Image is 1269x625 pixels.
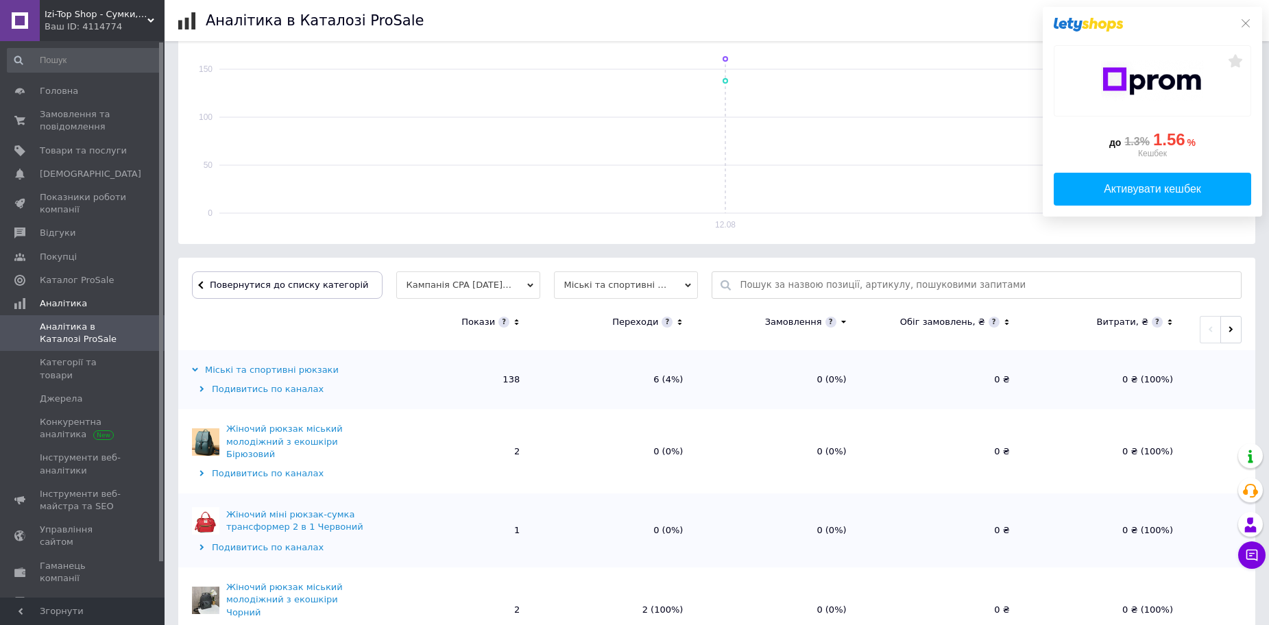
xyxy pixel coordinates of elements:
div: Ваш ID: 4114774 [45,21,165,33]
td: 0 (0%) [533,409,697,493]
text: 12.08 [715,220,736,230]
div: Подивитись по каналах [192,467,367,480]
img: Жіночий міні рюкзак-сумка трансформер 2 в 1 Червоний [192,507,219,535]
div: Витрати, ₴ [1096,316,1148,328]
span: Аналітика [40,297,87,310]
span: Кампанія CPA [DATE] 5 - Жіночі рюкзаки [396,271,540,299]
span: Інструменти веб-майстра та SEO [40,488,127,513]
span: Аналітика в Каталозі ProSale [40,321,127,345]
input: Пошук за назвою позиції, артикулу, пошуковими запитами [740,272,1234,298]
span: Головна [40,85,78,97]
td: 138 [370,350,533,409]
span: Конкурентна аналітика [40,416,127,441]
text: 50 [204,160,213,170]
span: Показники роботи компанії [40,191,127,216]
span: Каталог ProSale [40,274,114,286]
div: Замовлення [765,316,822,328]
td: 0 (0%) [697,409,860,493]
button: Повернутися до списку категорій [192,271,383,299]
div: Жіночий міні рюкзак-сумка трансформер 2 в 1 Червоний [226,508,367,533]
button: Чат з покупцем [1238,541,1266,569]
text: 150 [199,64,213,74]
td: 0 ₴ (100%) [1024,409,1187,493]
div: Жіночий рюкзак міський молодіжний з екошкіри Чорний [226,581,367,619]
span: Izi-Top Shop - Сумки, рюкзаки, бананки, клатчі, портфелі, слінги, гаманці [45,8,147,21]
td: 0 (0%) [697,493,860,567]
span: [DEMOGRAPHIC_DATA] [40,168,141,180]
span: Управління сайтом [40,524,127,548]
td: 6 (4%) [533,350,697,409]
h1: Аналітика в Каталозі ProSale [206,12,424,29]
text: 100 [199,112,213,122]
div: Обіг замовлень, ₴ [900,316,985,328]
div: Жіночий рюкзак міський молодіжний з екошкіри Бірюзовий [226,423,367,461]
span: Міські та спортивні рюкзаки [554,271,698,299]
img: Жіночий рюкзак міський молодіжний з екошкіри Бірюзовий [192,428,219,456]
td: 0 ₴ [860,409,1024,493]
div: Переходи [612,316,658,328]
div: Подивитись по каналах [192,383,367,395]
td: 0 ₴ [860,350,1024,409]
span: Маркет [40,596,75,608]
text: 0 [208,208,213,218]
div: Міські та спортивні рюкзаки [192,364,339,376]
span: Категорії та товари [40,356,127,381]
td: 0 ₴ (100%) [1024,493,1187,567]
td: 1 [370,493,533,567]
td: 0 ₴ (100%) [1024,350,1187,409]
td: 0 ₴ [860,493,1024,567]
span: Товари та послуги [40,145,127,157]
img: Жіночий рюкзак міський молодіжний з екошкіри Чорний [192,587,219,614]
span: Покупці [40,251,77,263]
span: Інструменти веб-аналітики [40,452,127,476]
span: Повернутися до списку категорій [206,280,368,290]
div: Подивитись по каналах [192,541,367,554]
input: Пошук [7,48,162,73]
span: Гаманець компанії [40,560,127,585]
span: Відгуки [40,227,75,239]
td: 0 (0%) [697,350,860,409]
td: 0 (0%) [533,493,697,567]
td: 2 [370,409,533,493]
span: Замовлення та повідомлення [40,108,127,133]
div: Покази [461,316,495,328]
span: Джерела [40,393,82,405]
